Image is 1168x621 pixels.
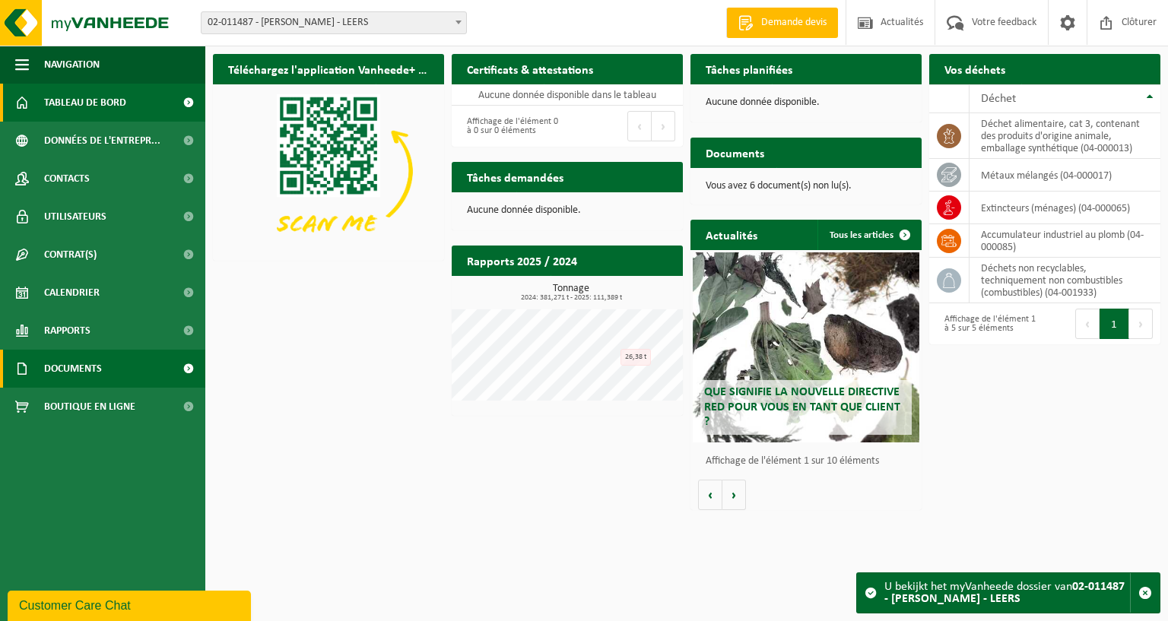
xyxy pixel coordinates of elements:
[970,258,1160,303] td: déchets non recyclables, techniquement non combustibles (combustibles) (04-001933)
[690,138,779,167] h2: Documents
[44,350,102,388] span: Documents
[722,480,746,510] button: Volgende
[627,111,652,141] button: Previous
[44,160,90,198] span: Contacts
[44,274,100,312] span: Calendrier
[452,84,683,106] td: Aucune donnée disponible dans le tableau
[44,236,97,274] span: Contrat(s)
[937,307,1037,341] div: Affichage de l'élément 1 à 5 sur 5 éléments
[706,181,906,192] p: Vous avez 6 document(s) non lu(s).
[44,388,135,426] span: Boutique en ligne
[698,480,722,510] button: Vorige
[929,54,1020,84] h2: Vos déchets
[459,284,683,302] h3: Tonnage
[706,456,914,467] p: Affichage de l'élément 1 sur 10 éléments
[704,386,900,427] span: Que signifie la nouvelle directive RED pour vous en tant que client ?
[459,109,560,143] div: Affichage de l'élément 0 à 0 sur 0 éléments
[970,224,1160,258] td: accumulateur industriel au plomb (04-000085)
[706,97,906,108] p: Aucune donnée disponible.
[726,8,838,38] a: Demande devis
[8,588,254,621] iframe: chat widget
[44,46,100,84] span: Navigation
[452,162,579,192] h2: Tâches demandées
[620,349,651,366] div: 26,38 t
[690,220,773,249] h2: Actualités
[459,294,683,302] span: 2024: 381,271 t - 2025: 111,389 t
[201,11,467,34] span: 02-011487 - AUCHAN LEERS - LEERS
[652,111,675,141] button: Next
[970,192,1160,224] td: extincteurs (ménages) (04-000065)
[213,84,444,258] img: Download de VHEPlus App
[44,312,90,350] span: Rapports
[467,205,668,216] p: Aucune donnée disponible.
[452,246,592,275] h2: Rapports 2025 / 2024
[884,581,1125,605] strong: 02-011487 - [PERSON_NAME] - LEERS
[690,54,808,84] h2: Tâches planifiées
[452,54,608,84] h2: Certificats & attestations
[981,93,1016,105] span: Déchet
[970,113,1160,159] td: déchet alimentaire, cat 3, contenant des produits d'origine animale, emballage synthétique (04-00...
[757,15,830,30] span: Demande devis
[551,275,681,306] a: Consulter les rapports
[817,220,920,250] a: Tous les articles
[213,54,444,84] h2: Téléchargez l'application Vanheede+ maintenant!
[1100,309,1129,339] button: 1
[693,252,919,442] a: Que signifie la nouvelle directive RED pour vous en tant que client ?
[202,12,466,33] span: 02-011487 - AUCHAN LEERS - LEERS
[1075,309,1100,339] button: Previous
[44,84,126,122] span: Tableau de bord
[44,122,160,160] span: Données de l'entrepr...
[970,159,1160,192] td: métaux mélangés (04-000017)
[1129,309,1153,339] button: Next
[44,198,106,236] span: Utilisateurs
[884,573,1130,613] div: U bekijkt het myVanheede dossier van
